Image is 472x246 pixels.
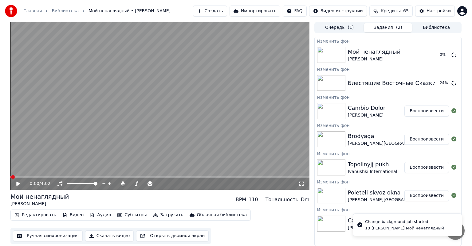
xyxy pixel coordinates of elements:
div: Изменить фон [315,121,461,129]
div: [PERSON_NAME] [10,201,69,207]
div: Change background job started [365,219,444,225]
div: Изменить фон [315,37,461,44]
button: Редактировать [12,211,59,219]
div: Carica [348,216,383,225]
div: Настройки [427,8,451,14]
span: Мой ненаглядный • [PERSON_NAME] [88,8,171,14]
button: Создать [193,6,227,17]
div: Тональность [265,196,298,203]
a: Главная [23,8,42,14]
div: 110 [249,196,258,203]
div: Poleteli skvoz okna [348,188,429,197]
button: Очередь [315,23,364,32]
button: Задания [364,23,412,32]
button: Воспроизвести [404,106,449,117]
div: Блестящие Восточные Сказки [348,79,436,87]
div: Cambio Dolor [348,104,386,112]
a: Библиотека [52,8,79,14]
button: Настройки [415,6,455,17]
div: 24 % [440,81,449,86]
button: Видео-инструкции [309,6,367,17]
div: Изменить фон [315,150,461,157]
div: Dm [301,196,309,203]
div: Облачная библиотека [197,212,247,218]
div: / [30,181,45,187]
span: Кредиты [381,8,401,14]
button: FAQ [283,6,306,17]
button: Загрузить [151,211,186,219]
div: Мой ненаглядный [348,48,401,56]
span: 4:02 [41,181,50,187]
span: ( 2 ) [396,25,402,31]
button: Воспроизвести [404,190,449,201]
div: Topolinyjj pukh [348,160,397,169]
div: 0 % [440,52,449,57]
div: BPM [236,196,246,203]
div: Brodyaga [348,132,429,140]
div: [PERSON_NAME] [348,225,383,231]
button: Кредиты65 [369,6,413,17]
span: ( 1 ) [348,25,354,31]
div: Изменить фон [315,206,461,213]
button: Воспроизвести [404,134,449,145]
div: Ivanushki International [348,169,397,175]
button: Воспроизвести [404,162,449,173]
button: Библиотека [412,23,461,32]
nav: breadcrumb [23,8,171,14]
div: [PERSON_NAME] [348,112,386,118]
button: Аудио [87,211,113,219]
div: [PERSON_NAME][GEOGRAPHIC_DATA] [348,197,429,203]
div: Мой ненаглядный [10,192,69,201]
div: [PERSON_NAME] [348,56,401,62]
button: Субтитры [115,211,149,219]
button: Открыть двойной экран [136,230,209,241]
span: 0:00 [30,181,39,187]
div: [PERSON_NAME][GEOGRAPHIC_DATA] [348,140,429,147]
button: Ручная синхронизация [13,230,83,241]
button: Импортировать [230,6,281,17]
div: Изменить фон [315,93,461,101]
div: Изменить фон [315,65,461,73]
button: Скачать видео [85,230,134,241]
span: 65 [403,8,409,14]
img: youka [5,5,17,17]
div: 13 [PERSON_NAME] Мой ненаглядный [365,225,444,231]
div: Изменить фон [315,178,461,185]
button: Видео [60,211,86,219]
